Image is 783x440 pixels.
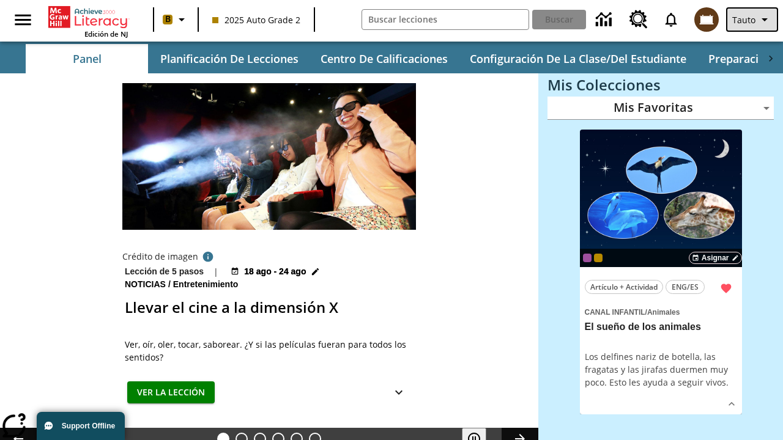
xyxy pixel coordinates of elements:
[702,252,729,263] span: Asignar
[590,280,658,293] span: Artículo + Actividad
[168,279,171,289] span: /
[150,44,308,73] button: Planificación de lecciones
[585,321,737,334] h3: El sueño de los animales
[655,4,687,35] a: Notificaciones
[24,44,759,73] div: Subbarra de navegación
[732,13,755,26] span: Tauto
[62,422,115,430] span: Support Offline
[198,248,218,265] button: Crédito de foto: The Asahi Shimbun vía Getty Images
[122,251,198,263] p: Crédito de imagen
[547,76,774,94] h3: Mis Colecciones
[715,277,737,299] button: Remover de Favoritas
[387,381,411,404] button: Ver más
[37,412,125,440] button: Support Offline
[125,265,204,278] p: Lección de 5 pasos
[311,44,458,73] button: Centro de calificaciones
[460,44,696,73] button: Configuración de la clase/del estudiante
[585,280,663,294] button: Artículo + Actividad
[84,29,128,38] span: Edición de NJ
[726,7,778,32] button: Perfil/Configuración
[362,10,529,29] input: Buscar campo
[647,308,680,317] span: Animales
[5,2,41,38] button: Abrir el menú lateral
[722,395,741,413] button: Ver más
[583,254,592,262] div: OL 2025 Auto Grade 3
[125,296,414,318] h2: Llevar el cine a la dimensión X
[125,338,414,364] div: Ver, oír, oler, tocar, saborear. ¿Y si las películas fueran para todos los sentidos?
[585,350,737,389] div: Los delfines nariz de botella, las fragatas y las jirafas duermen muy poco. Esto les ayuda a segu...
[212,13,300,26] span: 2025 Auto Grade 2
[26,44,148,73] button: Panel
[244,265,306,278] span: 18 ago - 24 ago
[594,254,603,262] div: New 2025 class
[127,381,215,404] button: Ver la lección
[759,44,783,73] div: Pestañas siguientes
[687,4,726,35] button: Escoja un nuevo avatar
[585,308,645,317] span: Canal Infantil
[585,305,737,318] span: Tema: Canal Infantil/Animales
[48,4,128,38] div: Portada
[213,265,218,278] span: |
[666,280,705,294] button: ENG/ES
[173,278,241,291] span: Entretenimiento
[672,280,699,293] span: ENG/ES
[125,278,168,291] span: Noticias
[622,3,655,36] a: Centro de recursos, Se abrirá en una pestaña nueva.
[588,3,622,37] a: Centro de información
[547,97,774,120] div: Mis Favoritas
[10,10,244,23] body: Máximo 600 caracteres
[645,308,647,317] span: /
[158,9,194,31] button: Boost El color de la clase es anaranjado claro. Cambiar el color de la clase.
[689,252,742,264] button: Asignar Elegir fechas
[694,7,719,32] img: avatar image
[165,12,171,27] span: B
[48,5,128,29] a: Portada
[228,265,322,278] button: 18 ago - 24 ago Elegir fechas
[580,130,742,415] div: lesson details
[122,83,416,230] img: El panel situado frente a los asientos rocía con agua nebulizada al feliz público en un cine equi...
